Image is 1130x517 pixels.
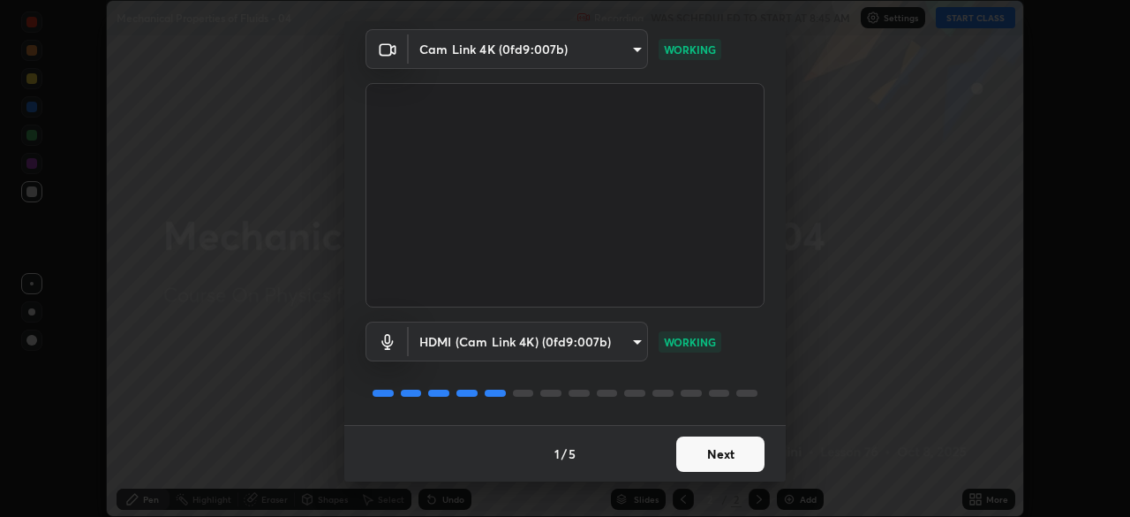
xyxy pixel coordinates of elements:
h4: / [561,445,567,463]
button: Next [676,437,765,472]
p: WORKING [664,334,716,350]
h4: 5 [569,445,576,463]
div: Cam Link 4K (0fd9:007b) [409,322,648,361]
div: Cam Link 4K (0fd9:007b) [409,29,648,69]
p: WORKING [664,42,716,57]
h4: 1 [554,445,560,463]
